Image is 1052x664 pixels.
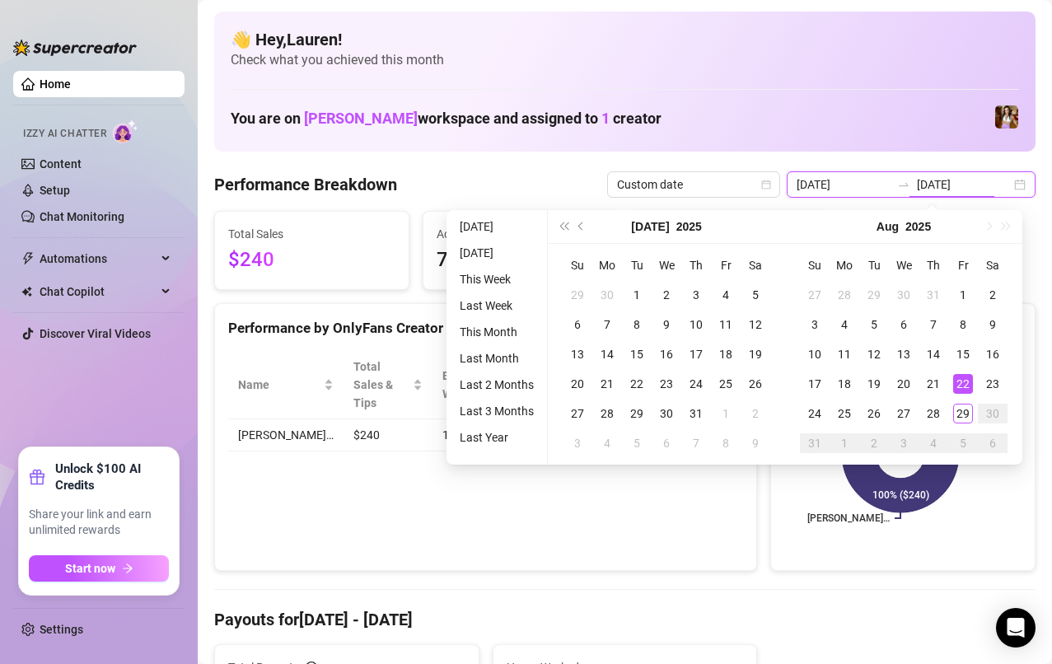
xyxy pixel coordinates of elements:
div: 13 [894,344,914,364]
th: Mo [592,250,622,280]
div: 16 [983,344,1003,364]
div: 10 [805,344,825,364]
div: 13 [568,344,587,364]
div: 19 [864,374,884,394]
div: 8 [627,315,647,334]
td: 2025-07-09 [652,310,681,339]
li: Last 3 Months [453,401,540,421]
td: 2025-08-10 [800,339,830,369]
div: 28 [597,404,617,423]
div: 6 [568,315,587,334]
button: Choose a month [631,210,669,243]
div: 5 [746,285,765,305]
li: Last Month [453,348,540,368]
td: 2025-07-24 [681,369,711,399]
button: Previous month (PageUp) [573,210,591,243]
td: 2025-07-16 [652,339,681,369]
li: Last Week [453,296,540,316]
div: 30 [894,285,914,305]
div: Performance by OnlyFans Creator [228,317,743,339]
td: 2025-08-06 [889,310,919,339]
th: Th [919,250,948,280]
th: Sa [741,250,770,280]
div: 21 [597,374,617,394]
div: 24 [805,404,825,423]
td: 2025-07-17 [681,339,711,369]
text: [PERSON_NAME]… [807,512,890,524]
td: 2025-08-04 [830,310,859,339]
a: Discover Viral Videos [40,327,151,340]
a: Settings [40,623,83,636]
td: 2025-08-12 [859,339,889,369]
a: Chat Monitoring [40,210,124,223]
td: 2025-09-04 [919,428,948,458]
div: 17 [805,374,825,394]
td: 2025-08-09 [978,310,1008,339]
span: to [897,178,910,191]
td: 2025-08-18 [830,369,859,399]
td: 2025-08-07 [681,428,711,458]
div: 8 [716,433,736,453]
td: 2025-07-01 [622,280,652,310]
span: swap-right [897,178,910,191]
td: 2025-07-21 [592,369,622,399]
span: 1 [601,110,610,127]
div: 22 [627,374,647,394]
span: Total Sales & Tips [353,358,409,412]
div: 4 [716,285,736,305]
div: 30 [597,285,617,305]
div: 5 [864,315,884,334]
td: 2025-09-01 [830,428,859,458]
div: 1 [716,404,736,423]
div: 14 [923,344,943,364]
span: Share your link and earn unlimited rewards [29,507,169,539]
td: 2025-07-07 [592,310,622,339]
td: 2025-07-23 [652,369,681,399]
div: 2 [657,285,676,305]
td: 2025-09-06 [978,428,1008,458]
td: 2025-07-11 [711,310,741,339]
span: Izzy AI Chatter [23,126,106,142]
div: 20 [568,374,587,394]
td: 2025-08-06 [652,428,681,458]
td: 2025-07-18 [711,339,741,369]
td: 2025-08-02 [978,280,1008,310]
th: Fr [948,250,978,280]
div: 6 [657,433,676,453]
div: 12 [746,315,765,334]
div: 4 [597,433,617,453]
td: 2025-08-22 [948,369,978,399]
div: 21 [923,374,943,394]
td: 2025-08-26 [859,399,889,428]
td: 2025-08-17 [800,369,830,399]
div: 5 [627,433,647,453]
div: 31 [686,404,706,423]
span: Total Sales [228,225,395,243]
span: arrow-right [122,563,133,574]
td: 2025-08-08 [711,428,741,458]
div: 31 [923,285,943,305]
th: Su [563,250,592,280]
td: 2025-07-28 [830,280,859,310]
td: 2025-08-01 [948,280,978,310]
div: 29 [864,285,884,305]
div: 29 [568,285,587,305]
td: 2025-07-30 [652,399,681,428]
button: Start nowarrow-right [29,555,169,582]
span: Custom date [617,172,770,197]
div: 17 [686,344,706,364]
th: Tu [622,250,652,280]
div: Est. Hours Worked [442,367,504,403]
td: 2025-08-08 [948,310,978,339]
div: 3 [805,315,825,334]
td: 2025-07-10 [681,310,711,339]
td: 11.0 h [432,419,527,451]
div: 9 [657,315,676,334]
div: 15 [953,344,973,364]
td: 2025-07-22 [622,369,652,399]
td: 2025-07-29 [859,280,889,310]
div: 11 [835,344,854,364]
a: Setup [40,184,70,197]
div: 24 [686,374,706,394]
td: 2025-08-07 [919,310,948,339]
